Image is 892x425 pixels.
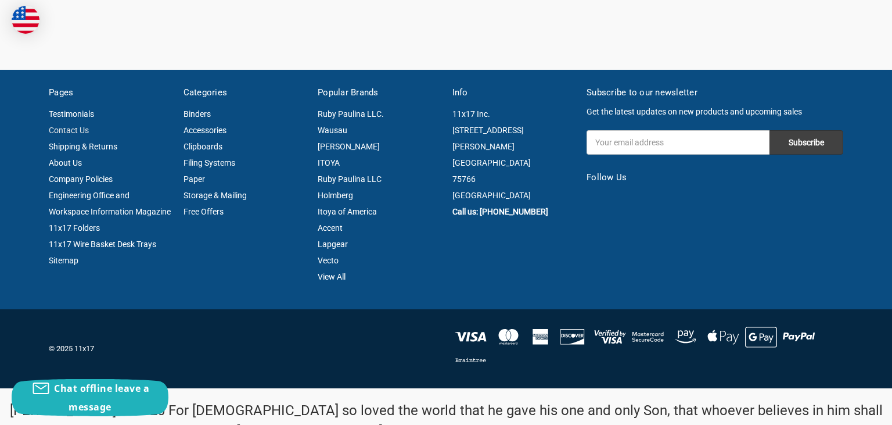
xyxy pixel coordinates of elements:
[49,223,100,233] a: 11x17 Folders
[184,86,306,99] h5: Categories
[318,158,340,167] a: ITOYA
[318,126,347,135] a: Wausau
[184,158,235,167] a: Filing Systems
[49,142,117,151] a: Shipping & Returns
[49,109,94,119] a: Testimonials
[318,142,380,151] a: [PERSON_NAME]
[452,207,548,216] a: Call us: [PHONE_NUMBER]
[49,240,156,249] a: 11x17 Wire Basket Desk Trays
[184,191,247,200] a: Storage & Mailing
[318,174,382,184] a: Ruby Paulina LLC
[587,171,843,184] h5: Follow Us
[184,142,222,151] a: Clipboards
[49,191,171,216] a: Engineering Office and Workspace Information Magazine
[318,240,348,249] a: Lapgear
[452,86,575,99] h5: Info
[587,86,843,99] h5: Subscribe to our newsletter
[318,272,346,281] a: View All
[12,6,39,34] img: duty and tax information for United States
[49,86,171,99] h5: Pages
[587,130,769,155] input: Your email address
[184,109,211,119] a: Binders
[54,382,149,413] span: Chat offline leave a message
[49,126,89,135] a: Contact Us
[318,256,339,265] a: Vecto
[49,174,113,184] a: Company Policies
[318,223,343,233] a: Accent
[49,158,82,167] a: About Us
[49,256,78,265] a: Sitemap
[587,106,843,118] p: Get the latest updates on new products and upcoming sales
[318,191,353,200] a: Holmberg
[184,207,224,216] a: Free Offers
[318,86,440,99] h5: Popular Brands
[12,379,168,416] button: Chat offline leave a message
[318,207,377,216] a: Itoya of America
[49,343,440,355] p: © 2025 11x17
[452,106,575,203] address: 11x17 Inc. [STREET_ADDRESS][PERSON_NAME] [GEOGRAPHIC_DATA] 75766 [GEOGRAPHIC_DATA]
[184,174,205,184] a: Paper
[769,130,843,155] input: Subscribe
[318,109,384,119] a: Ruby Paulina LLC.
[184,126,226,135] a: Accessories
